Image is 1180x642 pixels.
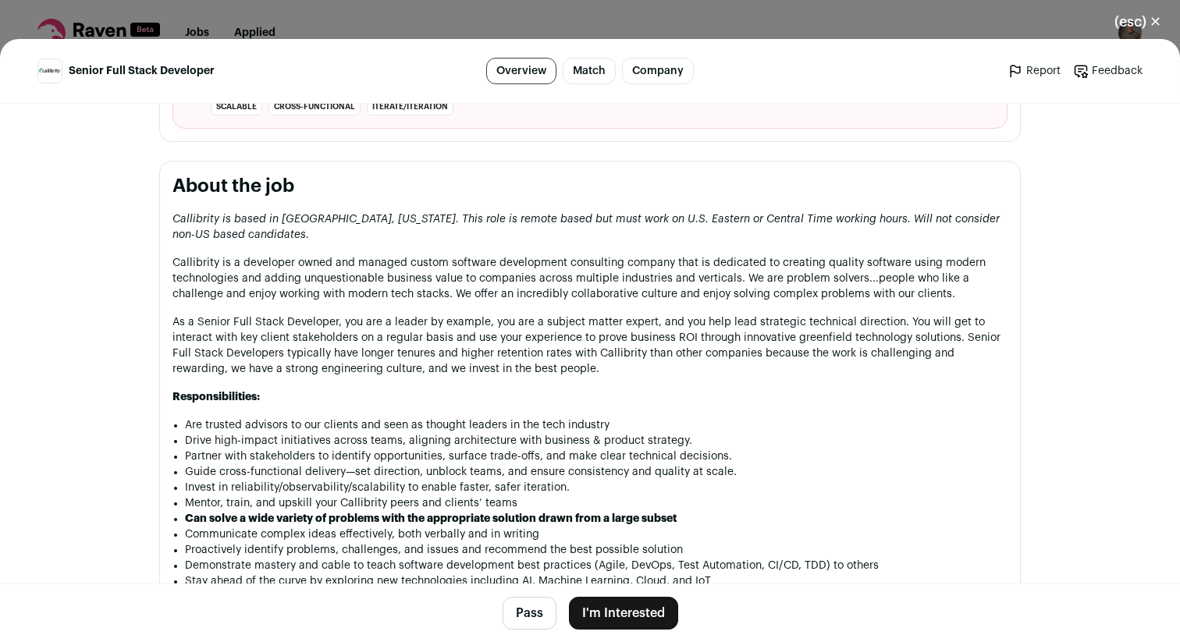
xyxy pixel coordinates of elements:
li: Demonstrate mastery and cable to teach software development best practices (Agile, DevOps, Test A... [185,558,1008,573]
li: scalable [211,98,262,115]
strong: Can solve a wide variety of problems with the appropriate solution drawn from a large subset [185,513,677,524]
li: Mentor, train, and upskill your Callibrity peers and clients’ teams [185,495,1008,511]
p: Callibrity is a developer owned and managed custom software development consulting company that i... [172,255,1008,302]
li: Invest in reliability/observability/scalability to enable faster, safer iteration. [185,480,1008,495]
li: Partner with stakeholders to identify opportunities, surface trade-offs, and make clear technical... [185,449,1008,464]
a: Match [563,58,616,84]
em: Callibrity is based in [GEOGRAPHIC_DATA], [US_STATE]. This role is remote based but must work on ... [172,214,1000,240]
span: Senior Full Stack Developer [69,63,215,79]
button: Pass [503,597,556,630]
li: Stay ahead of the curve by exploring new technologies including AI, Machine Learning, Cloud, and IoT [185,573,1008,589]
li: Are trusted advisors to our clients and seen as thought leaders in the tech industry [185,417,1008,433]
button: I'm Interested [569,597,678,630]
li: Drive high-impact initiatives across teams, aligning architecture with business & product strategy. [185,433,1008,449]
a: Company [622,58,694,84]
img: ef3aacbfe28bf16d5b54eed4a311a4e5da7a6695305ece0e69df26d1e7f426a8.jpg [38,59,62,83]
li: iterate/iteration [367,98,453,115]
li: cross-functional [268,98,361,115]
strong: Responsibilities: [172,392,260,403]
h2: About the job [172,174,1008,199]
p: As a Senior Full Stack Developer, you are a leader by example, you are a subject matter expert, a... [172,314,1008,377]
li: Communicate complex ideas effectively, both verbally and in writing [185,527,1008,542]
a: Overview [486,58,556,84]
button: Close modal [1096,5,1180,39]
a: Feedback [1073,63,1143,79]
a: Report [1008,63,1061,79]
li: Proactively identify problems, challenges, and issues and recommend the best possible solution [185,542,1008,558]
li: Guide cross-functional delivery—set direction, unblock teams, and ensure consistency and quality ... [185,464,1008,480]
